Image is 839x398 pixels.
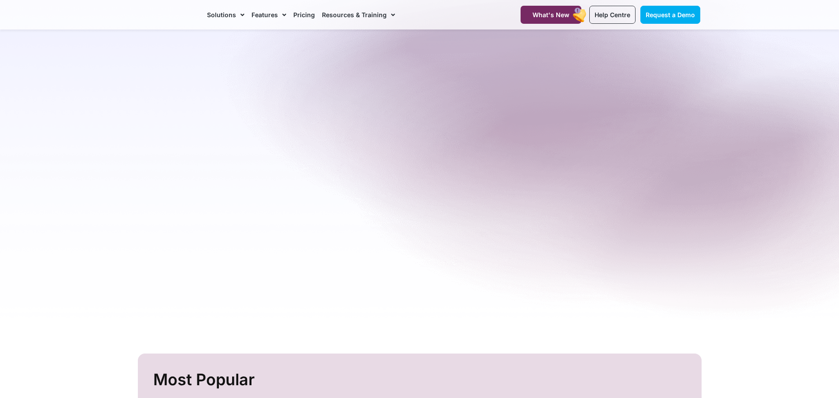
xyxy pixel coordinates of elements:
a: Help Centre [589,6,636,24]
span: What's New [532,11,569,18]
h2: Most Popular [153,367,688,393]
span: Request a Demo [646,11,695,18]
a: What's New [521,6,581,24]
a: Request a Demo [640,6,700,24]
img: CareMaster Logo [139,8,199,22]
span: Help Centre [595,11,630,18]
